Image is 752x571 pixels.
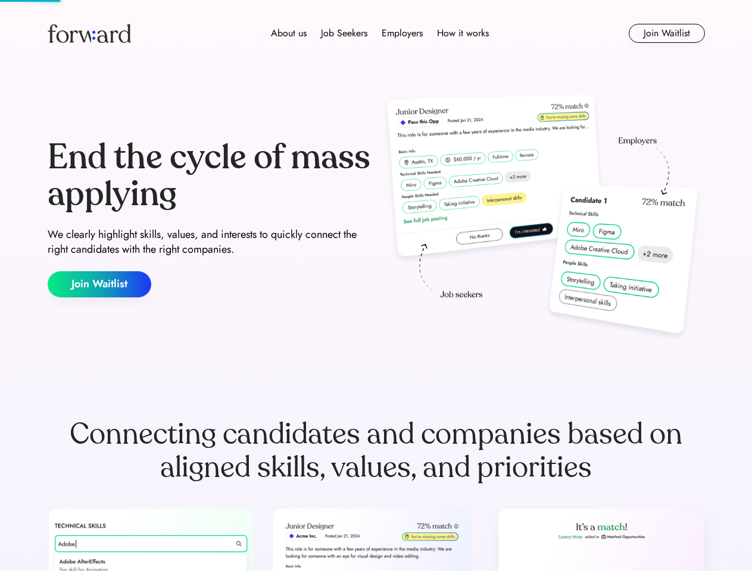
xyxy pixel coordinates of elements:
img: Forward logo [48,24,131,43]
div: Job Seekers [321,26,367,40]
div: Employers [382,26,423,40]
div: We clearly highlight skills, values, and interests to quickly connect the right candidates with t... [48,227,372,257]
div: About us [271,26,307,40]
div: Connecting candidates and companies based on aligned skills, values, and priorities [48,418,705,484]
div: End the cycle of mass applying [48,139,372,212]
img: hero-image.png [381,90,705,346]
div: How it works [437,26,489,40]
button: Join Waitlist [48,271,151,297]
button: Join Waitlist [629,24,705,43]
